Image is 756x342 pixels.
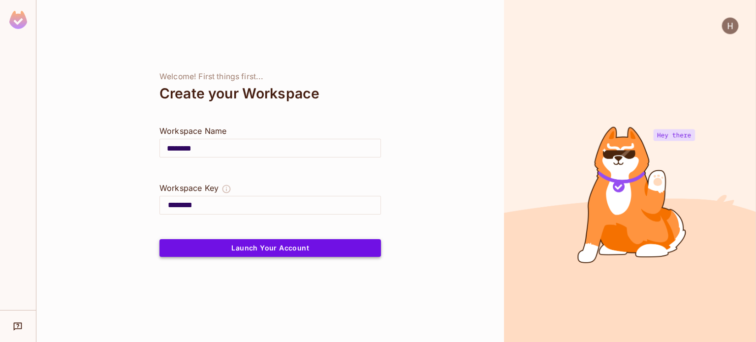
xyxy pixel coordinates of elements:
div: Workspace Key [159,182,219,194]
button: The Workspace Key is unique, and serves as the identifier of your workspace. [221,182,231,196]
img: SReyMgAAAABJRU5ErkJggg== [9,11,27,29]
div: Welcome! First things first... [159,72,381,82]
div: Workspace Name [159,125,381,137]
div: Help & Updates [7,316,29,336]
img: Heba Ardah [722,18,738,34]
button: Launch Your Account [159,239,381,257]
div: Create your Workspace [159,82,381,105]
